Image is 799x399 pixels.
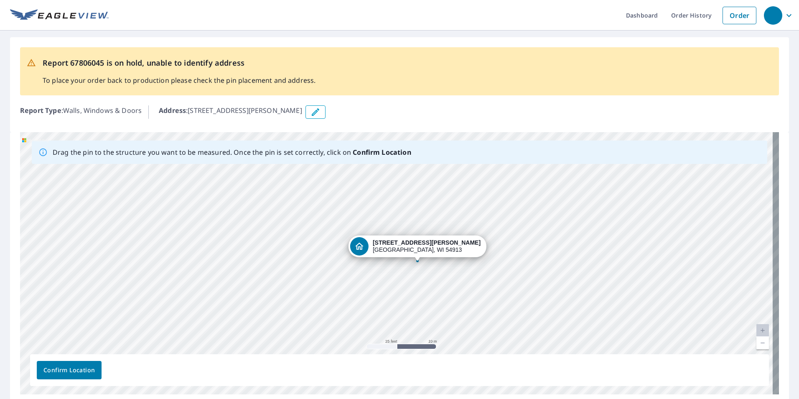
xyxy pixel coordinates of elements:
[756,324,769,337] a: Current Level 20, Zoom In Disabled
[43,57,316,69] p: Report 67806045 is on hold, unable to identify address
[756,337,769,349] a: Current Level 20, Zoom Out
[37,361,102,379] button: Confirm Location
[159,106,186,115] b: Address
[10,9,109,22] img: EV Logo
[53,147,411,157] p: Drag the pin to the structure you want to be measured. Once the pin is set correctly, click on
[723,7,756,24] a: Order
[43,75,316,85] p: To place your order back to production please check the pin placement and address.
[20,106,61,115] b: Report Type
[20,105,142,119] p: : Walls, Windows & Doors
[353,148,411,157] b: Confirm Location
[43,365,95,376] span: Confirm Location
[159,105,302,119] p: : [STREET_ADDRESS][PERSON_NAME]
